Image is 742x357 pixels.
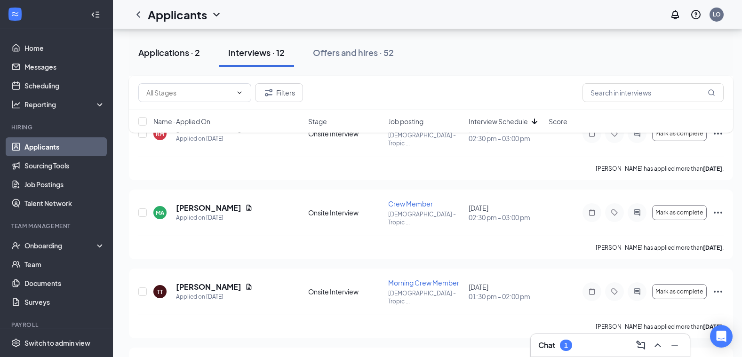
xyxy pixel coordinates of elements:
svg: ChevronUp [652,340,663,351]
h3: Chat [538,340,555,350]
span: Name · Applied On [153,117,210,126]
svg: Tag [609,288,620,295]
svg: MagnifyingGlass [708,89,715,96]
span: Interview Schedule [469,117,528,126]
span: Crew Member [388,199,433,208]
span: 01:30 pm - 02:00 pm [469,292,543,301]
b: [DATE] [703,165,722,172]
button: Minimize [667,338,682,353]
b: [DATE] [703,244,722,251]
button: Mark as complete [652,205,707,220]
div: 1 [564,341,568,349]
svg: Document [245,283,253,291]
div: Offers and hires · 52 [313,47,394,58]
div: [DATE] [469,282,543,301]
svg: UserCheck [11,241,21,250]
div: Applied on [DATE] [176,292,253,301]
svg: Notifications [670,9,681,20]
div: Interviews · 12 [228,47,285,58]
div: Hiring [11,123,103,131]
div: Onsite Interview [308,287,383,296]
span: 02:30 pm - 03:00 pm [469,213,543,222]
button: ChevronUp [650,338,665,353]
a: Talent Network [24,194,105,213]
svg: ComposeMessage [635,340,646,351]
button: Mark as complete [652,284,707,299]
svg: ActiveChat [631,288,643,295]
svg: Minimize [669,340,680,351]
a: Scheduling [24,76,105,95]
a: Job Postings [24,175,105,194]
p: [PERSON_NAME] has applied more than . [596,244,724,252]
div: Team Management [11,222,103,230]
span: Mark as complete [655,209,703,216]
svg: Ellipses [712,207,724,218]
div: Switch to admin view [24,338,90,348]
div: Onsite Interview [308,208,383,217]
h5: [PERSON_NAME] [176,203,241,213]
div: Payroll [11,321,103,329]
span: Stage [308,117,327,126]
div: Reporting [24,100,105,109]
a: Surveys [24,293,105,311]
a: Sourcing Tools [24,156,105,175]
svg: ChevronLeft [133,9,144,20]
h1: Applicants [148,7,207,23]
div: Applications · 2 [138,47,200,58]
button: ComposeMessage [633,338,648,353]
p: [DEMOGRAPHIC_DATA] -Tropic ... [388,289,463,305]
span: Morning Crew Member [388,278,459,287]
a: Documents [24,274,105,293]
svg: ChevronDown [211,9,222,20]
svg: WorkstreamLogo [10,9,20,19]
svg: Tag [609,209,620,216]
p: [PERSON_NAME] has applied more than . [596,165,724,173]
a: Messages [24,57,105,76]
svg: ArrowDown [529,116,540,127]
input: All Stages [146,87,232,98]
a: Team [24,255,105,274]
div: [DATE] [469,203,543,222]
div: Open Intercom Messenger [710,325,733,348]
span: Job posting [388,117,423,126]
svg: Analysis [11,100,21,109]
button: Filter Filters [255,83,303,102]
span: Score [549,117,567,126]
svg: ChevronDown [236,89,243,96]
svg: Note [586,209,598,216]
svg: QuestionInfo [690,9,702,20]
svg: Document [245,204,253,212]
div: TT [157,288,163,296]
svg: ActiveChat [631,209,643,216]
svg: Note [586,288,598,295]
svg: Collapse [91,10,100,19]
a: Home [24,39,105,57]
input: Search in interviews [582,83,724,102]
div: Onboarding [24,241,97,250]
svg: Ellipses [712,286,724,297]
span: Mark as complete [655,288,703,295]
p: [PERSON_NAME] has applied more than . [596,323,724,331]
div: LO [713,10,721,18]
b: [DATE] [703,323,722,330]
div: MA [156,209,164,217]
svg: Filter [263,87,274,98]
h5: [PERSON_NAME] [176,282,241,292]
div: Applied on [DATE] [176,213,253,222]
svg: Settings [11,338,21,348]
p: [DEMOGRAPHIC_DATA] -Tropic ... [388,210,463,226]
a: Applicants [24,137,105,156]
